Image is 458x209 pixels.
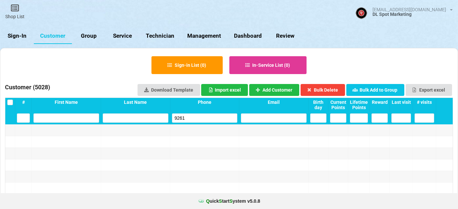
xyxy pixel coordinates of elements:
button: Export excel [406,84,452,96]
span: S [229,198,232,204]
a: Group [72,28,106,44]
button: Sign-in List (0) [151,56,223,74]
img: ACg8ocJBJY4Ud2iSZOJ0dI7f7WKL7m7EXPYQEjkk1zIsAGHMA41r1c4--g=s96-c [356,7,367,19]
a: Dashboard [228,28,268,44]
span: S [219,198,222,204]
button: Bulk Add to Group [346,84,405,96]
button: Import excel [201,84,248,96]
span: Q [206,198,210,204]
button: In-Service List (0) [229,56,307,74]
a: Review [268,28,302,44]
img: favicon.ico [198,198,204,204]
button: Bulk Delete [301,84,345,96]
div: Phone [172,100,238,105]
button: Add Customer [249,84,300,96]
div: Email [241,100,307,105]
a: Download Template [138,84,200,96]
div: First Name [33,100,99,105]
div: Last Name [103,100,168,105]
div: DL Spot Marketing [372,12,453,17]
div: Current Points [330,100,346,110]
div: # visits [415,100,434,105]
a: Customer [34,28,72,44]
div: Last visit [391,100,411,105]
div: Import excel [208,88,241,92]
h3: Customer ( 5028 ) [5,83,50,93]
b: uick tart ystem v 5.0.8 [206,198,260,204]
a: Service [106,28,140,44]
div: [EMAIL_ADDRESS][DOMAIN_NAME] [372,7,446,12]
div: Birth day [310,100,326,110]
div: Reward [372,100,388,105]
a: Management [181,28,228,44]
div: # [17,100,30,105]
a: Technician [140,28,181,44]
div: Lifetime Points [350,100,368,110]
